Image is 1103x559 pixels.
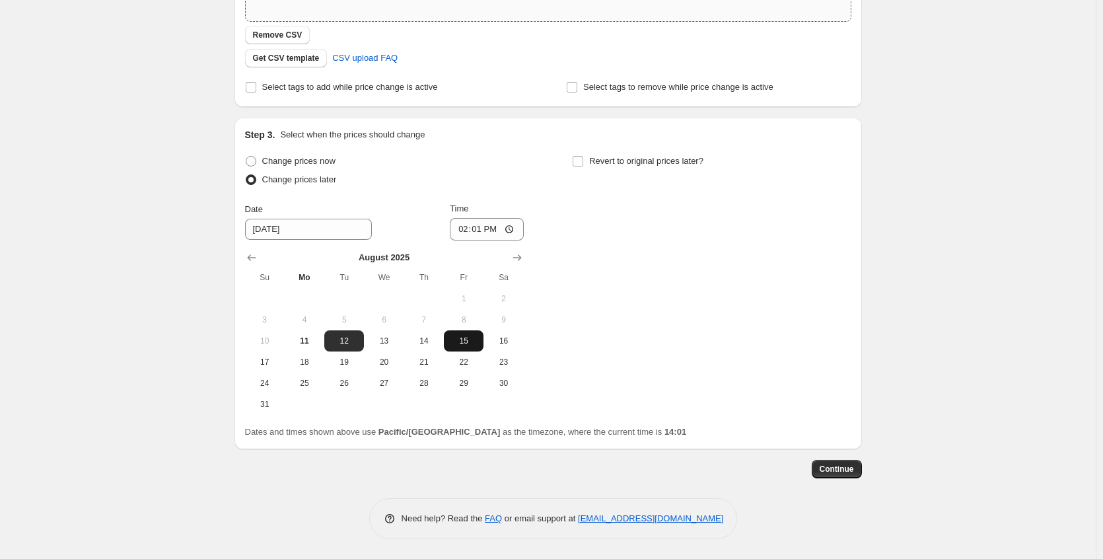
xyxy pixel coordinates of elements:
span: Continue [820,464,854,474]
button: Sunday August 3 2025 [245,309,285,330]
button: Sunday August 10 2025 [245,330,285,352]
span: 5 [330,315,359,325]
span: 26 [330,378,359,389]
span: 28 [409,378,439,389]
span: 23 [489,357,518,367]
span: Need help? Read the [402,513,485,523]
span: 2 [489,293,518,304]
span: Dates and times shown above use as the timezone, where the current time is [245,427,687,437]
button: Saturday August 16 2025 [483,330,523,352]
a: [EMAIL_ADDRESS][DOMAIN_NAME] [578,513,723,523]
button: Friday August 8 2025 [444,309,483,330]
span: Date [245,204,263,214]
span: or email support at [502,513,578,523]
span: Su [250,272,279,283]
button: Saturday August 30 2025 [483,373,523,394]
h2: Step 3. [245,128,275,141]
th: Monday [285,267,324,288]
button: Wednesday August 13 2025 [364,330,404,352]
span: Change prices later [262,174,337,184]
span: 21 [409,357,439,367]
th: Tuesday [324,267,364,288]
span: 19 [330,357,359,367]
input: 8/11/2025 [245,219,372,240]
button: Show previous month, July 2025 [242,248,261,267]
button: Wednesday August 20 2025 [364,352,404,373]
span: 12 [330,336,359,346]
input: 12:00 [450,218,524,241]
span: Mo [290,272,319,283]
button: Wednesday August 6 2025 [364,309,404,330]
button: Thursday August 28 2025 [404,373,444,394]
th: Saturday [483,267,523,288]
span: Remove CSV [253,30,302,40]
button: Show next month, September 2025 [508,248,526,267]
button: Thursday August 21 2025 [404,352,444,373]
span: 30 [489,378,518,389]
th: Sunday [245,267,285,288]
button: Remove CSV [245,26,310,44]
button: Sunday August 31 2025 [245,394,285,415]
button: Tuesday August 26 2025 [324,373,364,394]
th: Thursday [404,267,444,288]
a: CSV upload FAQ [324,48,406,69]
span: Select tags to remove while price change is active [583,82,773,92]
button: Monday August 25 2025 [285,373,324,394]
button: Wednesday August 27 2025 [364,373,404,394]
span: 16 [489,336,518,346]
button: Sunday August 17 2025 [245,352,285,373]
button: Get CSV template [245,49,328,67]
button: Saturday August 9 2025 [483,309,523,330]
span: 22 [449,357,478,367]
span: 27 [369,378,398,389]
span: 29 [449,378,478,389]
button: Monday August 18 2025 [285,352,324,373]
span: 11 [290,336,319,346]
span: 4 [290,315,319,325]
button: Today Monday August 11 2025 [285,330,324,352]
span: 15 [449,336,478,346]
button: Thursday August 7 2025 [404,309,444,330]
th: Wednesday [364,267,404,288]
button: Friday August 29 2025 [444,373,483,394]
span: 1 [449,293,478,304]
button: Friday August 22 2025 [444,352,483,373]
button: Continue [812,460,862,478]
span: Th [409,272,439,283]
span: Fr [449,272,478,283]
span: 31 [250,399,279,410]
button: Tuesday August 12 2025 [324,330,364,352]
span: 25 [290,378,319,389]
span: 8 [449,315,478,325]
span: 24 [250,378,279,389]
span: 7 [409,315,439,325]
button: Sunday August 24 2025 [245,373,285,394]
th: Friday [444,267,483,288]
span: CSV upload FAQ [332,52,398,65]
b: 14:01 [664,427,686,437]
span: We [369,272,398,283]
span: 13 [369,336,398,346]
button: Tuesday August 5 2025 [324,309,364,330]
a: FAQ [485,513,502,523]
button: Monday August 4 2025 [285,309,324,330]
span: Time [450,204,468,213]
span: 10 [250,336,279,346]
span: Sa [489,272,518,283]
span: Change prices now [262,156,336,166]
span: 3 [250,315,279,325]
span: Tu [330,272,359,283]
b: Pacific/[GEOGRAPHIC_DATA] [378,427,500,437]
span: Select tags to add while price change is active [262,82,438,92]
button: Friday August 1 2025 [444,288,483,309]
button: Friday August 15 2025 [444,330,483,352]
span: 17 [250,357,279,367]
span: 20 [369,357,398,367]
button: Thursday August 14 2025 [404,330,444,352]
button: Saturday August 23 2025 [483,352,523,373]
span: 18 [290,357,319,367]
span: 9 [489,315,518,325]
span: Get CSV template [253,53,320,63]
span: 6 [369,315,398,325]
span: 14 [409,336,439,346]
